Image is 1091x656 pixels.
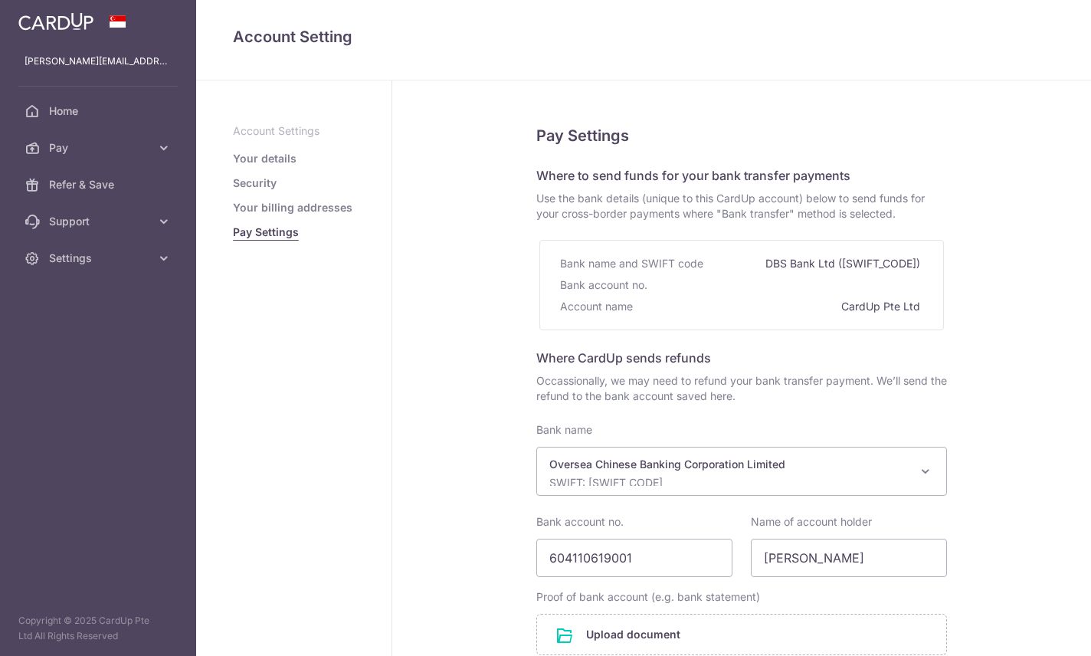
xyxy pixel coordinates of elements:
div: Bank account no. [560,274,650,296]
span: translation missing: en.refund_bank_accounts.show.title.account_setting [233,28,352,46]
span: Refer & Save [49,177,150,192]
span: Pay [49,140,150,156]
span: Where CardUp sends refunds [536,350,711,366]
span: Occassionally, we may need to refund your bank transfer payment. We’ll send the refund to the ban... [536,373,947,404]
span: Use the bank details (unique to this CardUp account) below to send funds for your cross-border pa... [536,191,947,221]
p: [PERSON_NAME][EMAIL_ADDRESS][DOMAIN_NAME] [25,54,172,69]
label: Name of account holder [751,514,872,530]
label: Bank name [536,422,592,438]
span: Oversea Chinese Banking Corporation Limited [537,448,946,495]
label: Bank account no. [536,514,624,530]
div: Upload document [536,614,947,655]
p: Oversea Chinese Banking Corporation Limited [549,457,909,472]
div: DBS Bank Ltd ([SWIFT_CODE]) [765,253,923,274]
span: Support [49,214,150,229]
a: Your details [233,151,297,166]
div: CardUp Pte Ltd [841,296,923,317]
span: Oversea Chinese Banking Corporation Limited [536,447,947,496]
span: Settings [49,251,150,266]
h5: Pay Settings [536,123,947,148]
a: Your billing addresses [233,200,352,215]
div: Account name [560,296,636,317]
p: SWIFT: [SWIFT_CODE] [549,475,909,490]
span: Home [49,103,150,119]
img: CardUp [18,12,93,31]
div: Bank name and SWIFT code [560,253,706,274]
span: Where to send funds for your bank transfer payments [536,168,850,183]
label: Proof of bank account (e.g. bank statement) [536,589,760,605]
p: Account Settings [233,123,355,139]
a: Security [233,175,277,191]
a: Pay Settings [233,225,299,240]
